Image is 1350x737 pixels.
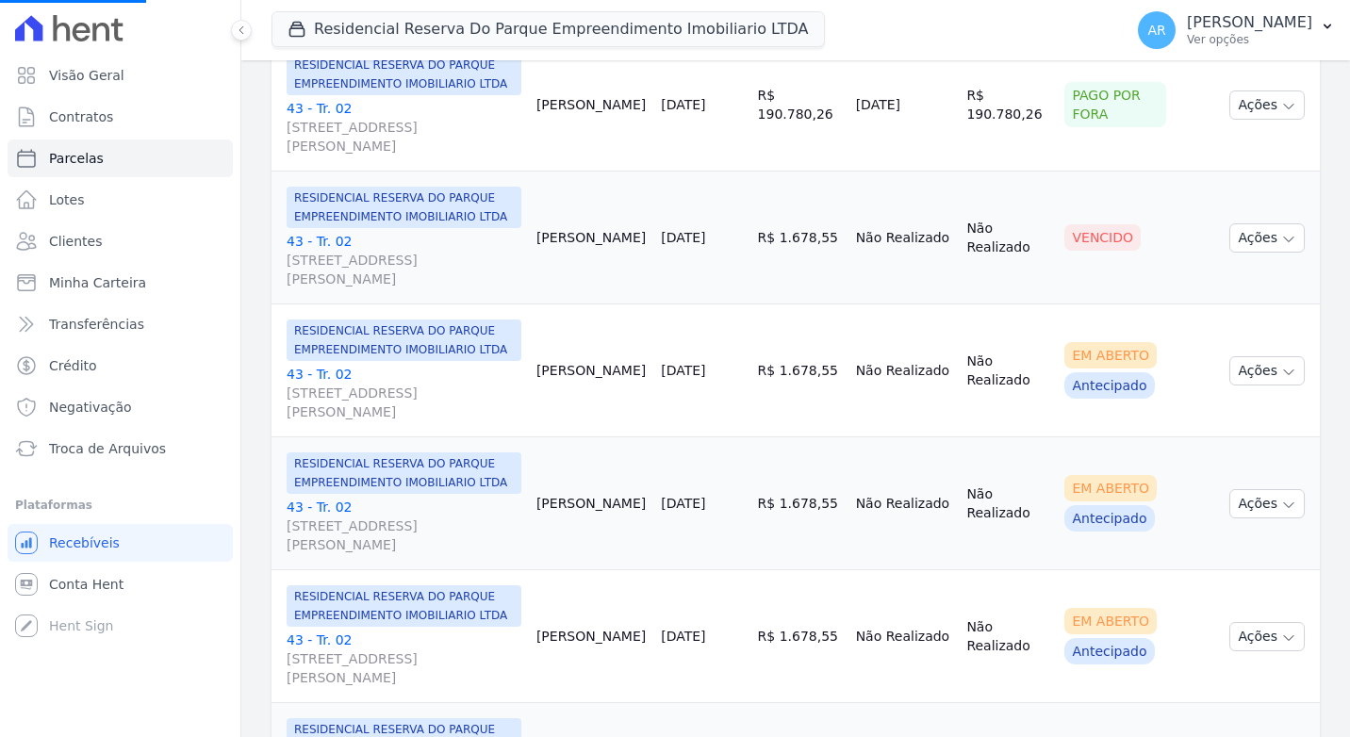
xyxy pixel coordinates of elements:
button: Ações [1229,356,1305,385]
div: Antecipado [1064,638,1154,664]
button: Ações [1229,489,1305,518]
a: Visão Geral [8,57,233,94]
p: Ver opções [1187,32,1312,47]
span: RESIDENCIAL RESERVA DO PARQUE EMPREENDIMENTO IMOBILIARIO LTDA [287,187,521,228]
td: R$ 190.780,26 [750,39,848,172]
td: R$ 1.678,55 [750,304,848,437]
td: Não Realizado [848,437,960,570]
a: 43 - Tr. 02[STREET_ADDRESS][PERSON_NAME] [287,232,521,288]
td: [PERSON_NAME] [529,437,653,570]
span: Recebíveis [49,533,120,552]
a: [DATE] [661,97,705,112]
td: Não Realizado [848,304,960,437]
a: Parcelas [8,139,233,177]
span: Lotes [49,190,85,209]
div: Pago por fora [1064,82,1165,127]
button: Ações [1229,622,1305,651]
td: Não Realizado [959,570,1057,703]
span: Transferências [49,315,144,334]
span: RESIDENCIAL RESERVA DO PARQUE EMPREENDIMENTO IMOBILIARIO LTDA [287,319,521,361]
a: Transferências [8,305,233,343]
td: R$ 190.780,26 [959,39,1057,172]
td: R$ 1.678,55 [750,172,848,304]
a: Recebíveis [8,524,233,562]
span: [STREET_ADDRESS][PERSON_NAME] [287,516,521,554]
span: [STREET_ADDRESS][PERSON_NAME] [287,384,521,421]
button: Ações [1229,90,1305,120]
span: Contratos [49,107,113,126]
button: AR [PERSON_NAME] Ver opções [1123,4,1350,57]
span: Minha Carteira [49,273,146,292]
div: Em Aberto [1064,608,1157,634]
td: Não Realizado [959,437,1057,570]
td: Não Realizado [848,172,960,304]
a: 43 - Tr. 02[STREET_ADDRESS][PERSON_NAME] [287,498,521,554]
div: Plataformas [15,494,225,516]
span: Clientes [49,232,102,251]
a: 43 - Tr. 02[STREET_ADDRESS][PERSON_NAME] [287,365,521,421]
a: [DATE] [661,230,705,245]
a: Lotes [8,181,233,219]
a: Clientes [8,222,233,260]
span: RESIDENCIAL RESERVA DO PARQUE EMPREENDIMENTO IMOBILIARIO LTDA [287,452,521,494]
div: Vencido [1064,224,1141,251]
a: Crédito [8,347,233,385]
td: Não Realizado [848,570,960,703]
span: AR [1147,24,1165,37]
div: Antecipado [1064,372,1154,399]
span: Crédito [49,356,97,375]
a: Minha Carteira [8,264,233,302]
a: [DATE] [661,496,705,511]
td: [DATE] [848,39,960,172]
td: [PERSON_NAME] [529,39,653,172]
a: Troca de Arquivos [8,430,233,467]
p: [PERSON_NAME] [1187,13,1312,32]
td: [PERSON_NAME] [529,172,653,304]
span: Troca de Arquivos [49,439,166,458]
td: [PERSON_NAME] [529,570,653,703]
span: RESIDENCIAL RESERVA DO PARQUE EMPREENDIMENTO IMOBILIARIO LTDA [287,585,521,627]
td: R$ 1.678,55 [750,437,848,570]
span: Parcelas [49,149,104,168]
a: 43 - Tr. 02[STREET_ADDRESS][PERSON_NAME] [287,99,521,156]
a: Contratos [8,98,233,136]
a: Negativação [8,388,233,426]
span: Visão Geral [49,66,124,85]
span: Conta Hent [49,575,123,594]
span: Negativação [49,398,132,417]
div: Antecipado [1064,505,1154,532]
a: Conta Hent [8,565,233,603]
span: [STREET_ADDRESS][PERSON_NAME] [287,118,521,156]
button: Ações [1229,223,1305,253]
a: 43 - Tr. 02[STREET_ADDRESS][PERSON_NAME] [287,631,521,687]
a: [DATE] [661,363,705,378]
div: Em Aberto [1064,342,1157,368]
a: [DATE] [661,629,705,644]
span: [STREET_ADDRESS][PERSON_NAME] [287,649,521,687]
button: Residencial Reserva Do Parque Empreendimento Imobiliario LTDA [272,11,825,47]
td: [PERSON_NAME] [529,304,653,437]
td: Não Realizado [959,304,1057,437]
div: Em Aberto [1064,475,1157,501]
td: R$ 1.678,55 [750,570,848,703]
span: RESIDENCIAL RESERVA DO PARQUE EMPREENDIMENTO IMOBILIARIO LTDA [287,54,521,95]
span: [STREET_ADDRESS][PERSON_NAME] [287,251,521,288]
td: Não Realizado [959,172,1057,304]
